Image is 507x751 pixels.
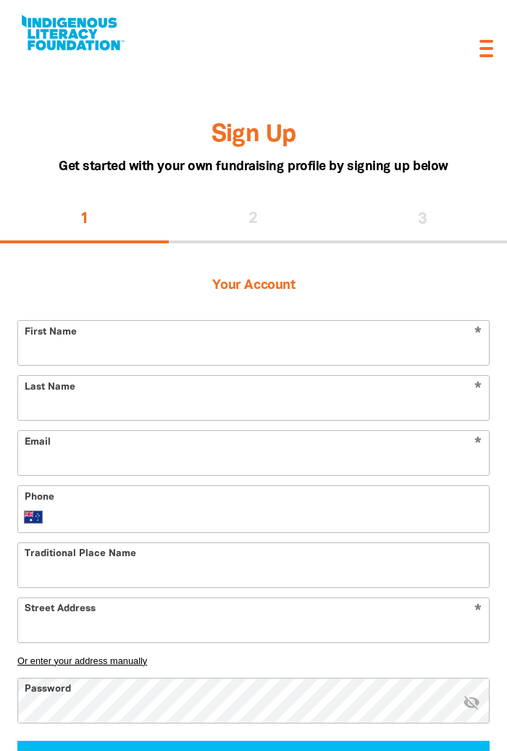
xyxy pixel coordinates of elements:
[17,655,490,666] button: Or enter your address manually
[463,693,480,710] i: Hide password
[211,124,296,146] span: Sign Up
[463,693,480,713] button: visibility_off
[59,161,448,172] span: Get started with your own fundraising profile by signing up below
[17,261,490,311] h3: Your Account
